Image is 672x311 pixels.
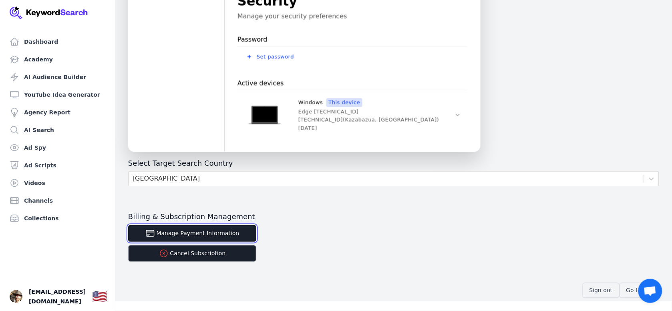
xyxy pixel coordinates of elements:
[237,50,467,64] button: Set password
[92,289,107,305] button: 🇺🇸
[6,104,109,120] a: Agency Report
[6,87,109,103] a: YouTube Idea Generator
[237,77,284,90] p: Active devices
[10,6,88,19] img: Your Company
[10,290,22,303] img: Mike Caldwell
[6,51,109,67] a: Academy
[128,212,659,222] h3: Billing & Subscription Management
[620,283,659,298] button: Go Home
[92,289,107,304] div: 🇺🇸
[237,94,467,136] button: WindowsThis deviceEdge [TECHNICAL_ID][TECHNICAL_ID](Kazabazua, [GEOGRAPHIC_DATA])[DATE]
[237,33,268,46] p: Password
[298,99,323,106] p: Windows
[6,34,109,50] a: Dashboard
[10,290,22,303] button: Open user button
[6,122,109,138] a: AI Search
[6,140,109,156] a: Ad Spy
[298,117,439,123] p: [TECHNICAL_ID] ( Kazabazua, [GEOGRAPHIC_DATA] )
[6,175,109,191] a: Videos
[6,157,109,173] a: Ad Scripts
[133,174,200,184] div: [GEOGRAPHIC_DATA]
[6,69,109,85] a: AI Audience Builder
[298,109,359,115] p: Edge [TECHNICAL_ID]
[257,54,294,60] span: Set password
[6,193,109,209] a: Channels
[638,279,662,303] a: Open chat
[326,98,363,107] span: This device
[298,125,317,132] p: [DATE]
[583,283,620,298] button: Sign out
[29,287,86,306] span: [EMAIL_ADDRESS][DOMAIN_NAME]
[237,12,467,20] p: Manage your security preferences
[6,210,109,226] a: Collections
[128,245,256,262] button: Cancel Subscription
[128,159,659,168] h3: Select Target Search Country
[128,225,256,242] button: Manage Payment Information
